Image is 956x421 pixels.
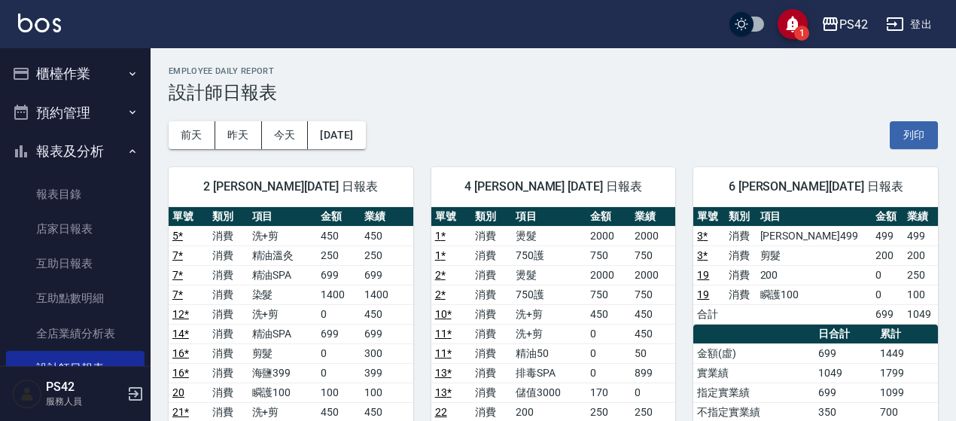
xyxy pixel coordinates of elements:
[631,285,675,304] td: 750
[361,304,413,324] td: 450
[317,324,361,343] td: 699
[6,212,145,246] a: 店家日報表
[872,246,903,265] td: 200
[317,226,361,246] td: 450
[512,324,586,343] td: 洗+剪
[631,304,675,324] td: 450
[872,285,903,304] td: 0
[317,265,361,285] td: 699
[471,304,512,324] td: 消費
[317,343,361,363] td: 0
[815,9,874,40] button: PS42
[890,121,938,149] button: 列印
[449,179,658,194] span: 4 [PERSON_NAME] [DATE] 日報表
[187,179,395,194] span: 2 [PERSON_NAME][DATE] 日報表
[512,226,586,246] td: 燙髮
[512,207,586,227] th: 項目
[872,207,903,227] th: 金額
[693,343,814,363] td: 金額(虛)
[248,343,318,363] td: 剪髮
[209,343,248,363] td: 消費
[6,132,145,171] button: 報表及分析
[586,304,631,324] td: 450
[6,246,145,281] a: 互助日報表
[631,363,675,383] td: 899
[872,265,903,285] td: 0
[586,226,631,246] td: 2000
[169,82,938,103] h3: 設計師日報表
[471,363,512,383] td: 消費
[512,363,586,383] td: 排毒SPA
[512,343,586,363] td: 精油50
[903,246,938,265] td: 200
[711,179,920,194] span: 6 [PERSON_NAME][DATE] 日報表
[631,207,675,227] th: 業績
[248,265,318,285] td: 精油SPA
[725,285,757,304] td: 消費
[361,226,413,246] td: 450
[876,363,938,383] td: 1799
[794,26,809,41] span: 1
[471,285,512,304] td: 消費
[361,207,413,227] th: 業績
[431,207,472,227] th: 單號
[631,383,675,402] td: 0
[814,325,876,344] th: 日合計
[262,121,309,149] button: 今天
[317,383,361,402] td: 100
[903,304,938,324] td: 1049
[317,363,361,383] td: 0
[6,54,145,93] button: 櫃檯作業
[6,351,145,386] a: 設計師日報表
[839,15,868,34] div: PS42
[361,343,413,363] td: 300
[12,379,42,409] img: Person
[876,343,938,363] td: 1449
[876,325,938,344] th: 累計
[471,383,512,402] td: 消費
[693,207,725,227] th: 單號
[209,285,248,304] td: 消費
[697,269,709,281] a: 19
[631,246,675,265] td: 750
[872,304,903,324] td: 699
[586,246,631,265] td: 750
[18,14,61,32] img: Logo
[757,207,872,227] th: 項目
[169,121,215,149] button: 前天
[248,285,318,304] td: 染髮
[209,265,248,285] td: 消費
[512,265,586,285] td: 燙髮
[169,207,209,227] th: 單號
[317,304,361,324] td: 0
[248,207,318,227] th: 項目
[361,383,413,402] td: 100
[209,304,248,324] td: 消費
[169,66,938,76] h2: Employee Daily Report
[693,383,814,402] td: 指定實業績
[6,316,145,351] a: 全店業績分析表
[586,324,631,343] td: 0
[725,265,757,285] td: 消費
[209,324,248,343] td: 消費
[512,285,586,304] td: 750護
[757,246,872,265] td: 剪髮
[814,383,876,402] td: 699
[697,288,709,300] a: 19
[693,207,938,325] table: a dense table
[6,281,145,316] a: 互助點數明細
[46,395,123,408] p: 服務人員
[471,324,512,343] td: 消費
[209,383,248,402] td: 消費
[46,380,123,395] h5: PS42
[317,285,361,304] td: 1400
[725,226,757,246] td: 消費
[248,226,318,246] td: 洗+剪
[248,324,318,343] td: 精油SPA
[471,226,512,246] td: 消費
[757,265,872,285] td: 200
[317,207,361,227] th: 金額
[172,386,184,398] a: 20
[903,226,938,246] td: 499
[586,363,631,383] td: 0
